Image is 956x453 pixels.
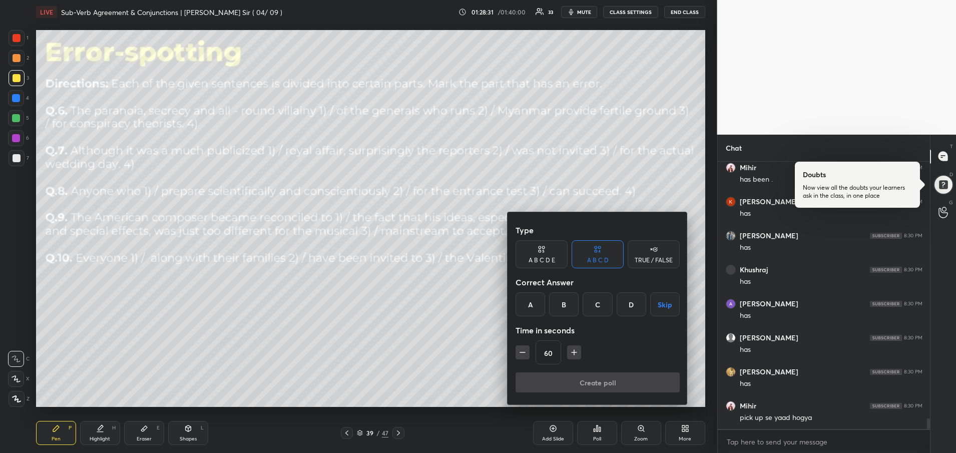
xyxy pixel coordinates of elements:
[516,220,680,240] div: Type
[635,257,673,263] div: TRUE / FALSE
[516,320,680,340] div: Time in seconds
[617,292,646,316] div: D
[516,272,680,292] div: Correct Answer
[583,292,612,316] div: C
[650,292,680,316] button: Skip
[587,257,609,263] div: A B C D
[516,292,545,316] div: A
[549,292,579,316] div: B
[529,257,555,263] div: A B C D E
